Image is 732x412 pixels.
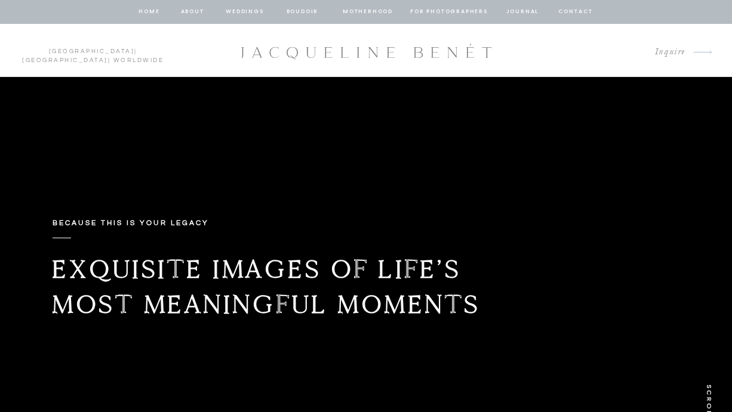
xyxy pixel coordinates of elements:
a: BOUDOIR [285,7,319,17]
a: contact [556,7,595,17]
a: about [180,7,205,17]
b: Exquisite images of life’s most meaningful moments [52,253,481,320]
a: home [138,7,161,17]
a: Inquire [645,44,685,60]
a: Weddings [224,7,265,17]
b: Because this is your legacy [53,219,209,227]
a: for photographers [410,7,488,17]
a: [GEOGRAPHIC_DATA] [49,48,135,54]
a: Motherhood [343,7,392,17]
a: [GEOGRAPHIC_DATA] [22,57,108,63]
a: journal [504,7,541,17]
p: | | Worldwide [17,47,169,54]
